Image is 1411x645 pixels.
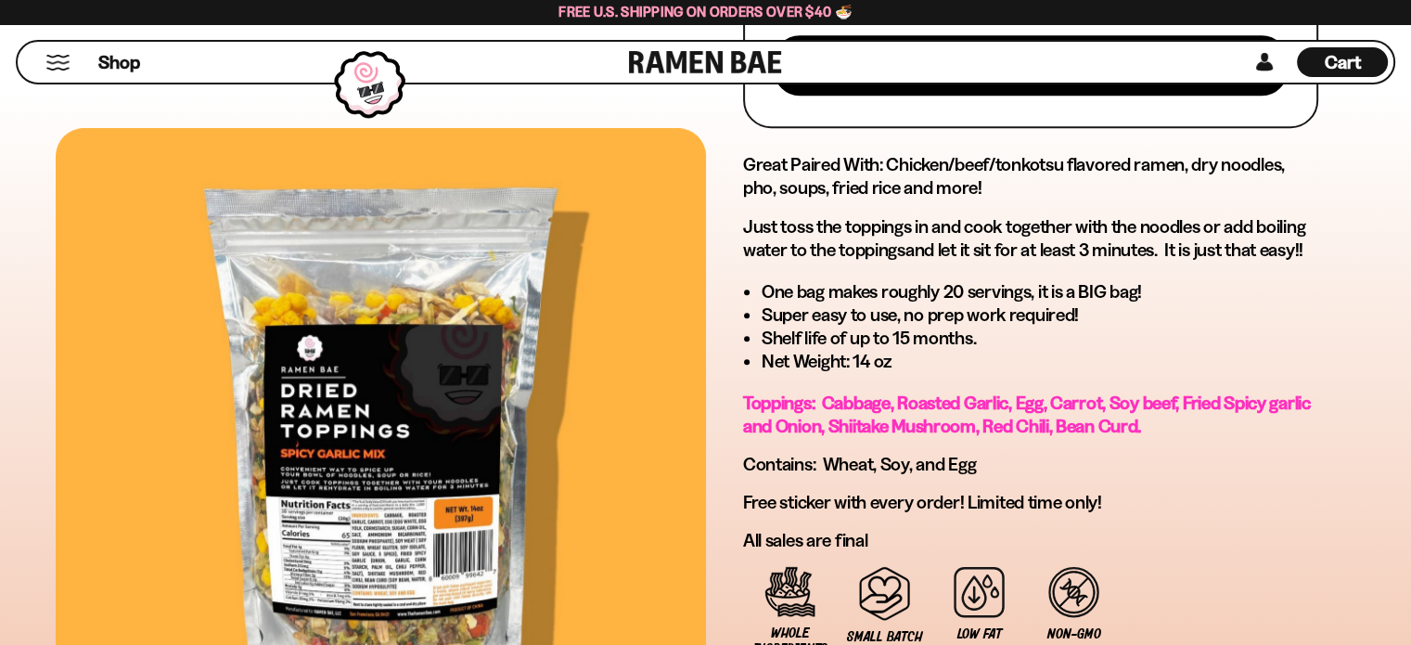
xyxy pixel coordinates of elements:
[743,392,1311,437] span: Toppings: Cabbage, Roasted Garlic, Egg, Carrot, Soy beef, Fried Spicy garlic and Onion, Shiitake ...
[98,50,140,75] span: Shop
[762,350,1318,373] li: Net Weight: 14 oz
[762,327,1318,350] li: Shelf life of up to 15 months.
[957,626,1002,642] span: Low Fat
[743,215,1318,262] p: Just and let it sit for at least 3 minutes. It is just that easy!!
[762,303,1318,327] li: Super easy to use, no prep work required!
[847,629,922,645] span: Small Batch
[743,491,1102,513] span: Free sticker with every order! Limited time only!
[762,280,1318,303] li: One bag makes roughly 20 servings, it is a BIG bag!
[743,153,1318,200] h2: Great Paired With: Chicken/beef/tonkotsu flavored ramen, dry noodles, pho, soups, fried rice and ...
[1325,51,1361,73] span: Cart
[1297,42,1388,83] div: Cart
[98,47,140,77] a: Shop
[743,453,976,475] span: Contains: Wheat, Soy, and Egg
[1047,626,1100,642] span: Non-GMO
[743,529,1318,552] p: All sales are final
[743,215,1305,261] span: toss the toppings in and cook together with the noodles or add boiling water to the toppings
[558,3,853,20] span: Free U.S. Shipping on Orders over $40 🍜
[45,55,71,71] button: Mobile Menu Trigger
